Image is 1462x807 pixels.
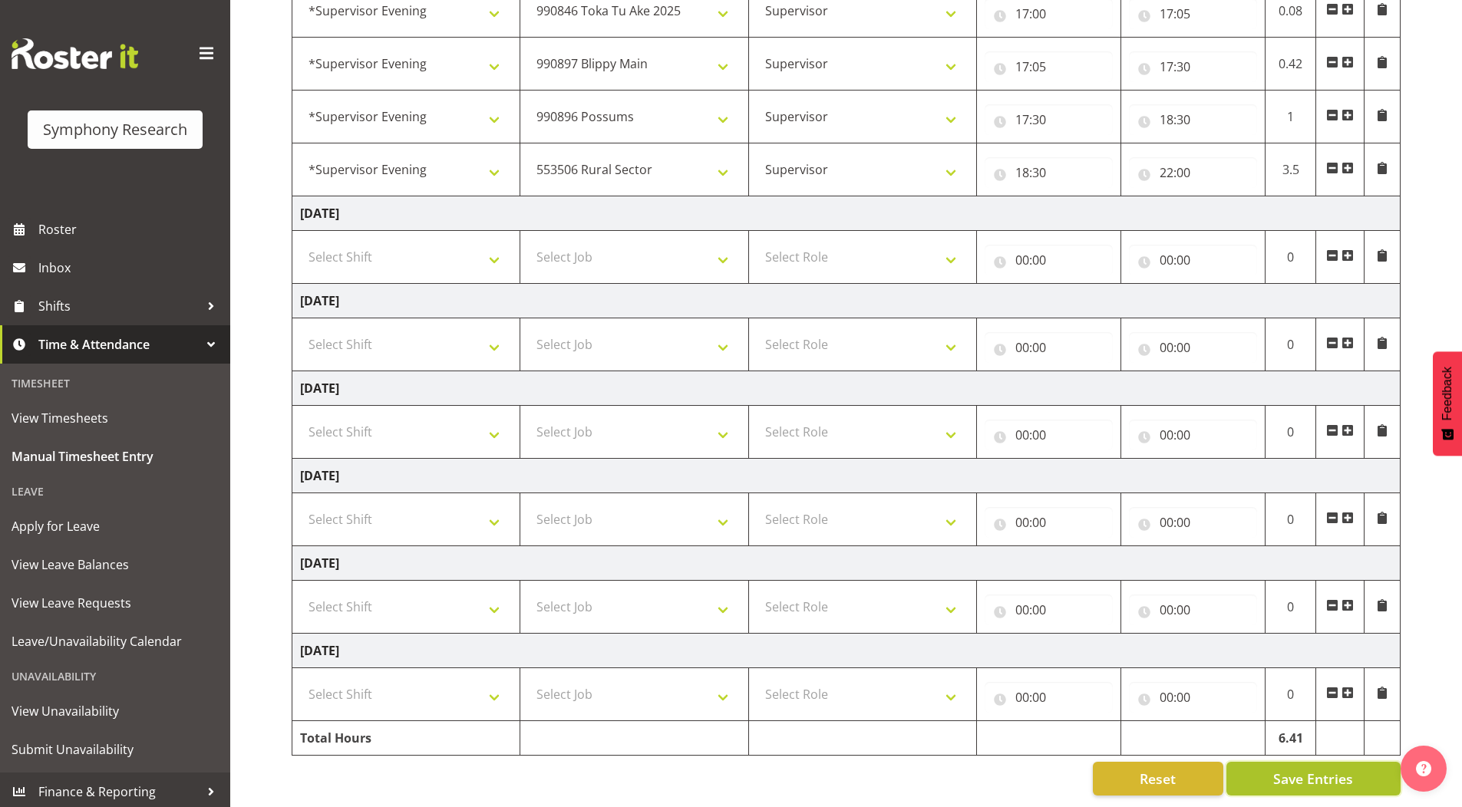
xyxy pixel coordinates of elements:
span: Save Entries [1273,769,1353,789]
td: [DATE] [292,284,1401,318]
input: Click to select... [1129,420,1257,450]
span: Apply for Leave [12,515,219,538]
input: Click to select... [985,332,1113,363]
td: 1 [1265,91,1316,143]
input: Click to select... [1129,157,1257,188]
input: Click to select... [1129,51,1257,82]
span: Leave/Unavailability Calendar [12,630,219,653]
input: Click to select... [985,51,1113,82]
span: Finance & Reporting [38,780,200,803]
span: View Leave Balances [12,553,219,576]
td: [DATE] [292,546,1401,581]
td: 0.42 [1265,38,1316,91]
span: View Leave Requests [12,591,219,614]
div: Leave [4,476,226,507]
input: Click to select... [985,420,1113,450]
a: Leave/Unavailability Calendar [4,622,226,660]
span: View Unavailability [12,700,219,723]
input: Click to select... [985,245,1113,275]
span: Time & Attendance [38,333,200,356]
input: Click to select... [985,507,1113,538]
td: 0 [1265,318,1316,371]
a: Submit Unavailability [4,730,226,769]
span: Submit Unavailability [12,738,219,761]
button: Reset [1093,762,1223,795]
td: 0 [1265,406,1316,459]
input: Click to select... [1129,507,1257,538]
input: Click to select... [985,595,1113,625]
div: Unavailability [4,660,226,692]
a: View Leave Requests [4,584,226,622]
button: Save Entries [1226,762,1401,795]
input: Click to select... [1129,595,1257,625]
input: Click to select... [985,157,1113,188]
td: [DATE] [292,634,1401,668]
span: Manual Timesheet Entry [12,445,219,468]
input: Click to select... [985,104,1113,135]
a: View Leave Balances [4,545,226,584]
td: [DATE] [292,371,1401,406]
span: Inbox [38,256,223,279]
a: Apply for Leave [4,507,226,545]
td: 6.41 [1265,721,1316,756]
img: Rosterit website logo [12,38,138,69]
img: help-xxl-2.png [1416,761,1431,776]
td: Total Hours [292,721,520,756]
button: Feedback - Show survey [1433,351,1462,456]
td: 3.5 [1265,143,1316,196]
input: Click to select... [1129,104,1257,135]
td: 0 [1265,668,1316,721]
input: Click to select... [1129,682,1257,713]
span: Reset [1140,769,1176,789]
td: [DATE] [292,459,1401,493]
a: View Unavailability [4,692,226,730]
input: Click to select... [1129,245,1257,275]
a: View Timesheets [4,399,226,437]
input: Click to select... [985,682,1113,713]
td: 0 [1265,493,1316,546]
span: Shifts [38,295,200,318]
input: Click to select... [1129,332,1257,363]
td: 0 [1265,231,1316,284]
div: Symphony Research [43,118,187,141]
span: View Timesheets [12,407,219,430]
span: Roster [38,218,223,241]
div: Timesheet [4,367,226,399]
span: Feedback [1441,367,1454,420]
td: [DATE] [292,196,1401,231]
a: Manual Timesheet Entry [4,437,226,476]
td: 0 [1265,581,1316,634]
